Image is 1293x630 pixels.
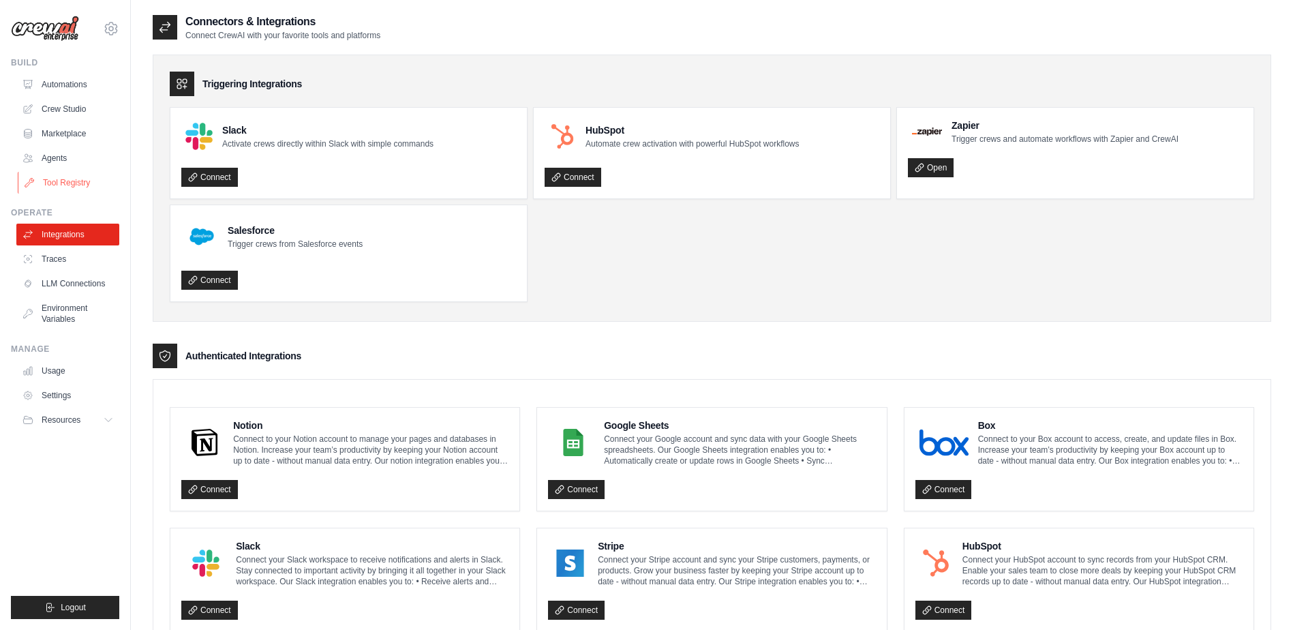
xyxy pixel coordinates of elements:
[16,360,119,382] a: Usage
[16,385,119,406] a: Settings
[202,77,302,91] h3: Triggering Integrations
[185,14,380,30] h2: Connectors & Integrations
[585,123,799,137] h4: HubSpot
[16,123,119,145] a: Marketplace
[42,415,80,425] span: Resources
[548,601,605,620] a: Connect
[962,554,1243,587] p: Connect your HubSpot account to sync records from your HubSpot CRM. Enable your sales team to clo...
[604,434,876,466] p: Connect your Google account and sync data with your Google Sheets spreadsheets. Our Google Sheets...
[552,550,588,577] img: Stripe Logo
[228,239,363,250] p: Trigger crews from Salesforce events
[908,158,954,177] a: Open
[598,554,876,587] p: Connect your Stripe account and sync your Stripe customers, payments, or products. Grow your busi...
[11,596,119,619] button: Logout
[18,172,121,194] a: Tool Registry
[181,601,238,620] a: Connect
[11,207,119,218] div: Operate
[16,98,119,120] a: Crew Studio
[16,248,119,270] a: Traces
[16,74,119,95] a: Automations
[181,271,238,290] a: Connect
[233,434,508,466] p: Connect to your Notion account to manage your pages and databases in Notion. Increase your team’s...
[952,119,1178,132] h4: Zapier
[11,344,119,355] div: Manage
[185,429,224,456] img: Notion Logo
[222,138,433,149] p: Activate crews directly within Slack with simple commands
[962,539,1243,553] h4: HubSpot
[185,550,226,577] img: Slack Logo
[16,147,119,169] a: Agents
[548,480,605,499] a: Connect
[181,480,238,499] a: Connect
[236,554,508,587] p: Connect your Slack workspace to receive notifications and alerts in Slack. Stay connected to impo...
[915,480,972,499] a: Connect
[912,127,942,136] img: Zapier Logo
[604,419,876,432] h4: Google Sheets
[61,602,86,613] span: Logout
[185,30,380,41] p: Connect CrewAI with your favorite tools and platforms
[236,539,508,553] h4: Slack
[185,349,301,363] h3: Authenticated Integrations
[978,434,1243,466] p: Connect to your Box account to access, create, and update files in Box. Increase your team’s prod...
[185,123,213,150] img: Slack Logo
[222,123,433,137] h4: Slack
[919,550,953,577] img: HubSpot Logo
[16,297,119,330] a: Environment Variables
[549,123,576,150] img: HubSpot Logo
[978,419,1243,432] h4: Box
[233,419,508,432] h4: Notion
[915,601,972,620] a: Connect
[228,224,363,237] h4: Salesforce
[552,429,594,456] img: Google Sheets Logo
[11,16,79,42] img: Logo
[11,57,119,68] div: Build
[545,168,601,187] a: Connect
[598,539,876,553] h4: Stripe
[16,224,119,245] a: Integrations
[181,168,238,187] a: Connect
[585,138,799,149] p: Automate crew activation with powerful HubSpot workflows
[952,134,1178,145] p: Trigger crews and automate workflows with Zapier and CrewAI
[185,220,218,253] img: Salesforce Logo
[16,273,119,295] a: LLM Connections
[919,429,969,456] img: Box Logo
[16,409,119,431] button: Resources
